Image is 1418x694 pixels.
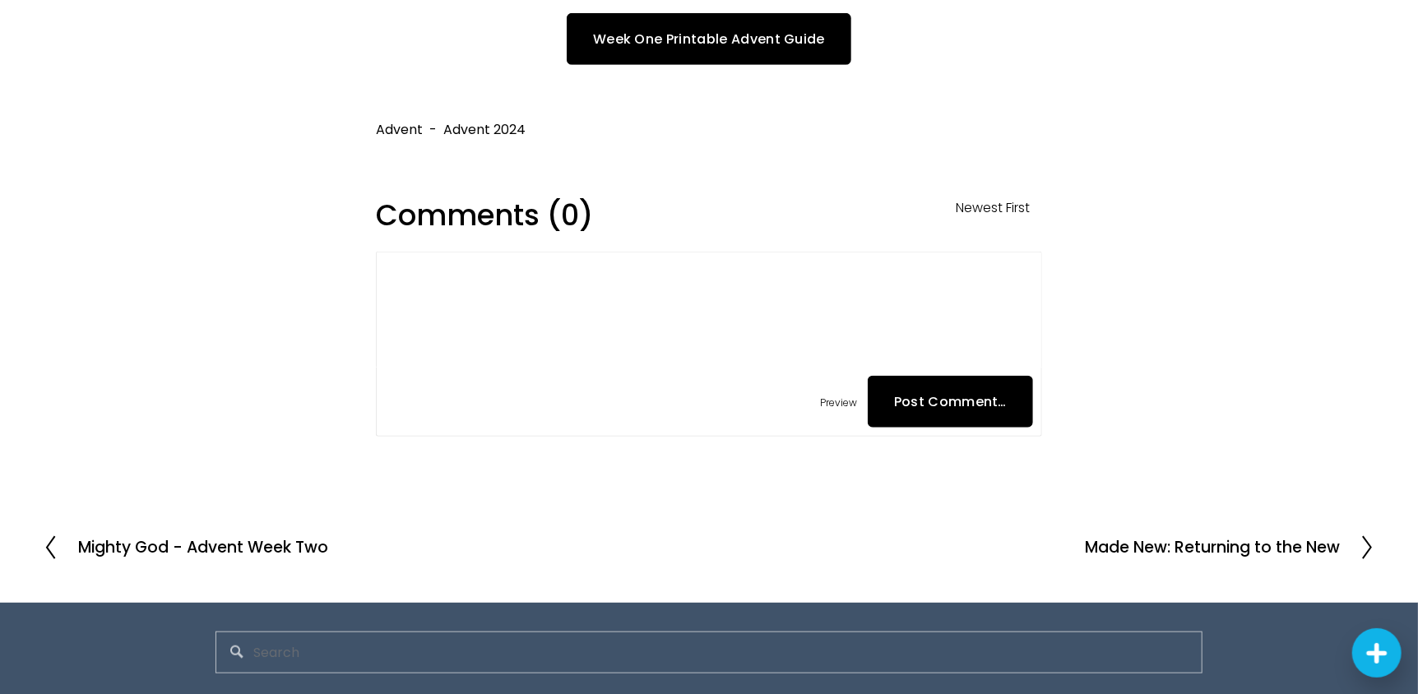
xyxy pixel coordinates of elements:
[376,195,593,235] span: Comments (0)
[443,120,526,139] a: Advent 2024
[567,13,851,65] a: Week One Printable Advent Guide
[43,534,328,561] a: Mighty God - Advent Week Two
[215,632,1203,673] input: Search
[1085,539,1340,555] h2: Made New: Returning to the New
[1085,534,1375,561] a: Made New: Returning to the New
[78,539,328,555] h2: Mighty God - Advent Week Two
[820,396,857,409] span: Preview
[376,120,423,139] a: Advent
[868,376,1033,428] span: Post Comment…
